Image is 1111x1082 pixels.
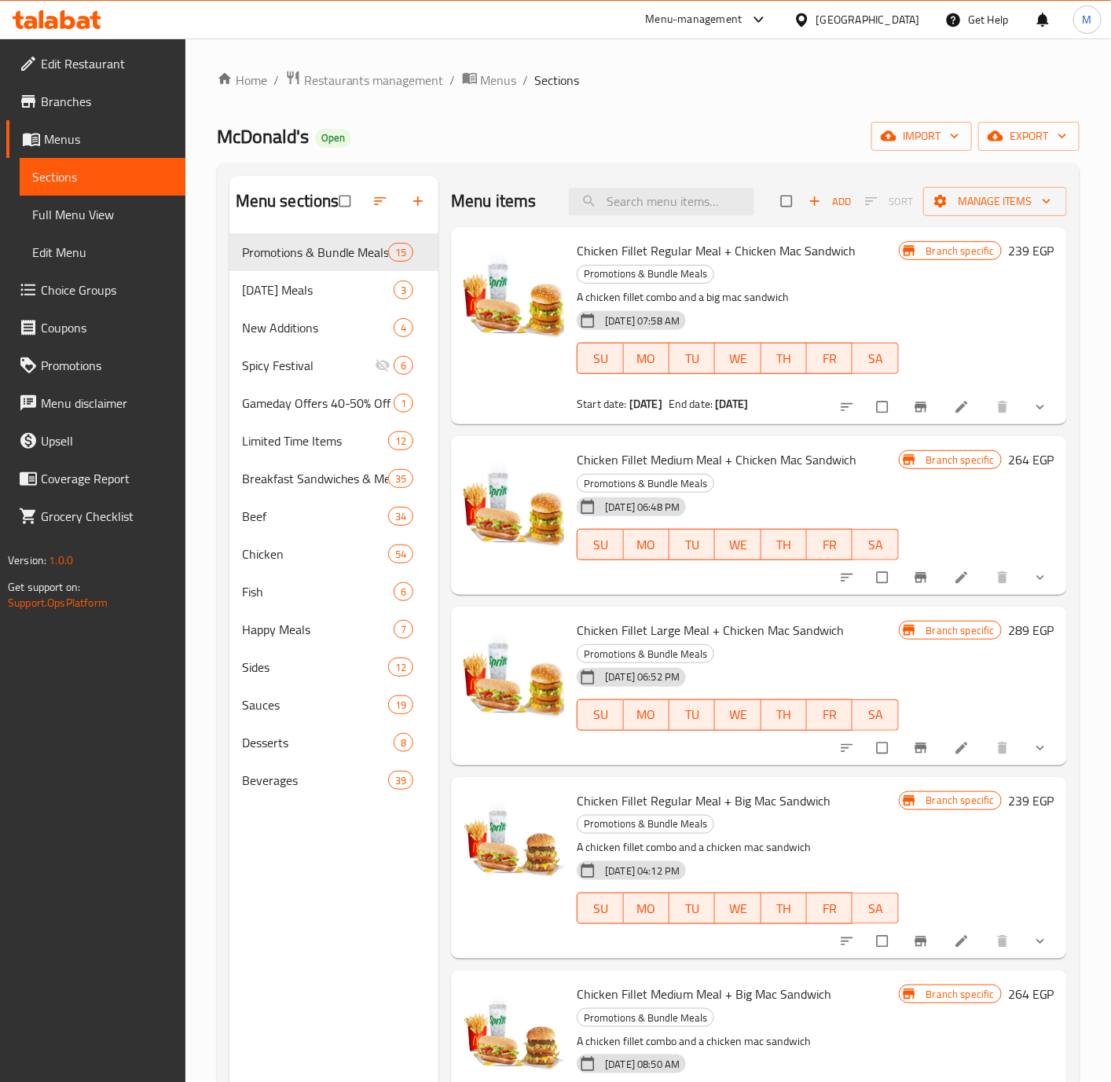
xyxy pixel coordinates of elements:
[394,735,412,750] span: 8
[481,71,517,90] span: Menus
[985,560,1023,595] button: delete
[242,545,388,563] span: Chicken
[229,497,439,535] div: Beef34
[816,11,920,28] div: [GEOGRAPHIC_DATA]
[629,394,662,414] b: [DATE]
[242,620,394,639] div: Happy Meals
[49,550,73,570] span: 1.0.0
[768,347,801,370] span: TH
[978,122,1080,151] button: export
[229,761,439,799] div: Beverages39
[229,535,439,573] div: Chicken54
[285,70,444,90] a: Restaurants management
[577,893,623,924] button: SU
[859,897,892,920] span: SA
[20,196,185,233] a: Full Menu View
[985,731,1023,765] button: delete
[768,534,801,556] span: TH
[1023,731,1061,765] button: show more
[830,731,867,765] button: sort-choices
[577,239,856,262] span: Chicken Fillet Regular Meal + Chicken Mac Sandwich
[1008,619,1054,641] h6: 289 EGP
[630,347,663,370] span: MO
[954,570,973,585] a: Edit menu item
[388,771,413,790] div: items
[920,244,1001,259] span: Branch specific
[867,392,900,422] span: Select to update
[577,789,830,812] span: Chicken Fillet Regular Meal + Big Mac Sandwich
[8,592,108,613] a: Support.OpsPlatform
[41,92,173,111] span: Branches
[859,347,892,370] span: SA
[6,120,185,158] a: Menus
[985,924,1023,959] button: delete
[761,343,807,374] button: TH
[669,699,715,731] button: TU
[464,449,564,549] img: Chicken Fillet Medium Meal + Chicken Mac Sandwich
[813,534,846,556] span: FR
[242,771,388,790] span: Beverages
[217,70,1080,90] nav: breadcrumb
[715,699,761,731] button: WE
[630,534,663,556] span: MO
[217,71,267,90] a: Home
[217,119,309,154] span: McDonald's
[41,507,173,526] span: Grocery Checklist
[394,281,413,299] div: items
[389,547,412,562] span: 54
[394,582,413,601] div: items
[715,893,761,924] button: WE
[242,356,375,375] span: Spicy Festival
[242,582,394,601] span: Fish
[1032,399,1048,415] svg: Show Choices
[236,189,339,213] h2: Menu sections
[388,469,413,488] div: items
[884,127,959,146] span: import
[599,669,686,684] span: [DATE] 06:52 PM
[273,71,279,90] li: /
[242,507,388,526] span: Beef
[315,129,351,148] div: Open
[904,560,941,595] button: Branch-specific-item
[867,563,900,592] span: Select to update
[923,187,1067,216] button: Manage items
[462,70,517,90] a: Menus
[904,731,941,765] button: Branch-specific-item
[242,394,394,413] div: Gameday Offers 40-50% Off
[630,897,663,920] span: MO
[577,343,623,374] button: SU
[6,45,185,83] a: Edit Restaurant
[6,460,185,497] a: Coverage Report
[859,534,892,556] span: SA
[852,893,898,924] button: SA
[599,500,686,515] span: [DATE] 06:48 PM
[389,471,412,486] span: 35
[920,793,1001,808] span: Branch specific
[535,71,580,90] span: Sections
[242,733,394,752] span: Desserts
[577,838,898,857] p: A chicken fillet combo and a chicken mac sandwich
[242,658,388,677] div: Sides
[855,189,923,214] span: Select section first
[577,982,831,1006] span: Chicken Fillet Medium Meal + Big Mac Sandwich
[394,733,413,752] div: items
[669,343,715,374] button: TU
[6,347,185,384] a: Promotions
[807,343,852,374] button: FR
[624,893,669,924] button: MO
[569,188,754,215] input: search
[242,469,388,488] div: Breakfast Sandwiches & Meals
[830,924,867,959] button: sort-choices
[599,864,686,878] span: [DATE] 04:12 PM
[394,622,412,637] span: 7
[242,281,394,299] div: Ramadan Meals
[768,703,801,726] span: TH
[830,390,867,424] button: sort-choices
[577,265,713,283] span: Promotions & Bundle Meals
[1008,983,1054,1005] h6: 264 EGP
[242,243,388,262] div: Promotions & Bundle Meals
[813,703,846,726] span: FR
[867,733,900,763] span: Select to update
